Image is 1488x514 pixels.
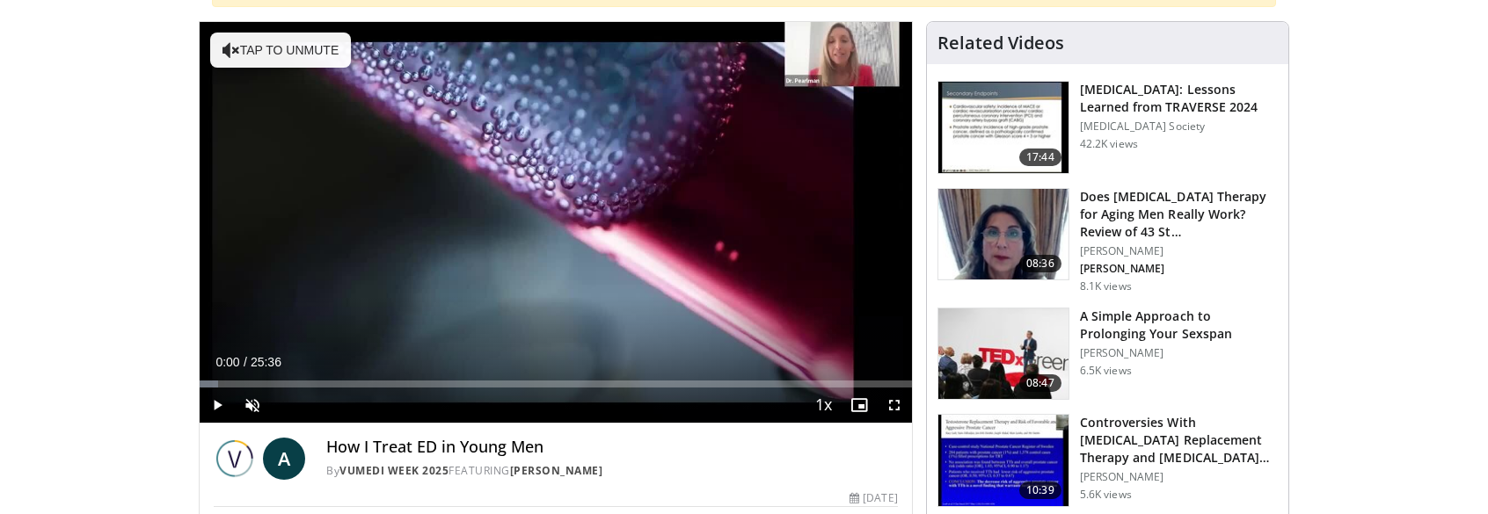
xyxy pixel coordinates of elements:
[200,387,235,423] button: Play
[210,33,351,68] button: Tap to unmute
[1080,364,1132,378] p: 6.5K views
[214,438,256,480] img: Vumedi Week 2025
[244,355,247,369] span: /
[937,308,1278,401] a: 08:47 A Simple Approach to Prolonging Your Sexspan [PERSON_NAME] 6.5K views
[937,414,1278,507] a: 10:39 Controversies With [MEDICAL_DATA] Replacement Therapy and [MEDICAL_DATA] Can… [PERSON_NAME]...
[938,415,1069,506] img: 418933e4-fe1c-4c2e-be56-3ce3ec8efa3b.150x105_q85_crop-smart_upscale.jpg
[937,33,1064,54] h4: Related Videos
[938,82,1069,173] img: 1317c62a-2f0d-4360-bee0-b1bff80fed3c.150x105_q85_crop-smart_upscale.jpg
[1080,81,1278,116] h3: [MEDICAL_DATA]: Lessons Learned from TRAVERSE 2024
[937,81,1278,174] a: 17:44 [MEDICAL_DATA]: Lessons Learned from TRAVERSE 2024 [MEDICAL_DATA] Society 42.2K views
[215,355,239,369] span: 0:00
[510,463,603,478] a: [PERSON_NAME]
[1080,279,1132,293] p: 8.1K views
[339,463,449,478] a: Vumedi Week 2025
[1080,346,1278,360] p: [PERSON_NAME]
[938,308,1069,400] img: c4bd4661-e278-4c34-863c-57c104f39734.150x105_q85_crop-smart_upscale.jpg
[1080,414,1278,467] h3: Controversies With [MEDICAL_DATA] Replacement Therapy and [MEDICAL_DATA] Can…
[1080,244,1278,258] p: [PERSON_NAME]
[850,490,897,506] div: [DATE]
[251,355,281,369] span: 25:36
[1080,470,1278,484] p: [PERSON_NAME]
[326,438,898,457] h4: How I Treat ED in Young Men
[235,387,270,423] button: Unmute
[806,387,842,423] button: Playback Rate
[1019,255,1061,272] span: 08:36
[1080,119,1278,134] p: [MEDICAL_DATA] Society
[1080,262,1278,276] p: [PERSON_NAME]
[326,463,898,479] div: By FEATURING
[842,387,877,423] button: Enable picture-in-picture mode
[1080,137,1138,151] p: 42.2K views
[200,380,912,387] div: Progress Bar
[1019,481,1061,499] span: 10:39
[877,387,912,423] button: Fullscreen
[938,189,1069,280] img: 4d4bce34-7cbb-4531-8d0c-5308a71d9d6c.150x105_q85_crop-smart_upscale.jpg
[1019,374,1061,392] span: 08:47
[1080,308,1278,343] h3: A Simple Approach to Prolonging Your Sexspan
[1019,148,1061,166] span: 17:44
[1080,488,1132,502] p: 5.6K views
[263,438,305,480] a: A
[1080,188,1278,241] h3: Does [MEDICAL_DATA] Therapy for Aging Men Really Work? Review of 43 St…
[200,22,912,424] video-js: Video Player
[937,188,1278,293] a: 08:36 Does [MEDICAL_DATA] Therapy for Aging Men Really Work? Review of 43 St… [PERSON_NAME] [PERS...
